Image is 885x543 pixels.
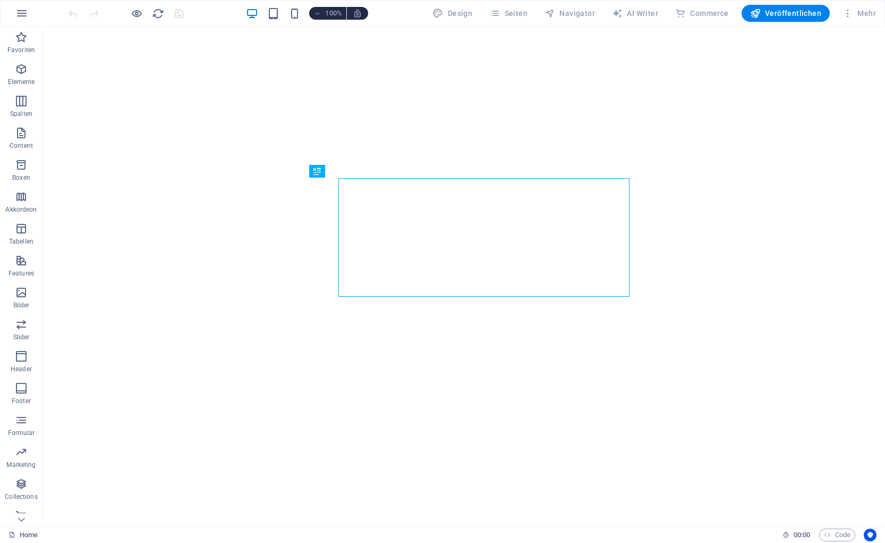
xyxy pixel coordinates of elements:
[750,8,821,19] span: Veröffentlichen
[8,429,35,437] p: Formular
[544,8,595,19] span: Navigator
[864,529,877,541] button: Usercentrics
[151,7,164,20] button: reload
[8,529,38,541] a: Klick, um Auswahl aufzuheben. Doppelklick öffnet Seitenverwaltung
[843,8,876,19] span: Mehr
[801,531,803,539] span: :
[12,173,30,182] p: Boxen
[12,397,31,405] p: Footer
[130,7,143,20] button: Klicke hier, um den Vorschau-Modus zu verlassen
[10,110,32,118] p: Spalten
[612,8,658,19] span: AI Writer
[152,7,164,20] i: Seite neu laden
[489,8,527,19] span: Seiten
[540,5,599,22] button: Navigator
[6,461,36,469] p: Marketing
[675,8,729,19] span: Commerce
[309,7,347,20] button: 100%
[824,529,850,541] span: Code
[5,205,37,214] p: Akkordeon
[608,5,662,22] button: AI Writer
[794,529,810,541] span: 00 00
[13,333,30,341] p: Slider
[353,9,362,18] i: Bei Größenänderung Zoomstufe automatisch an das gewählte Gerät anpassen.
[432,8,472,19] span: Design
[10,141,33,150] p: Content
[8,78,35,86] p: Elemente
[782,529,811,541] h6: Session-Zeit
[8,269,34,278] p: Features
[7,46,35,54] p: Favoriten
[838,5,880,22] button: Mehr
[819,529,855,541] button: Code
[9,237,33,246] p: Tabellen
[11,365,32,373] p: Header
[671,5,733,22] button: Commerce
[742,5,830,22] button: Veröffentlichen
[428,5,476,22] div: Design (Strg+Alt+Y)
[5,492,37,501] p: Collections
[325,7,342,20] h6: 100%
[428,5,476,22] button: Design
[13,301,30,310] p: Bilder
[485,5,532,22] button: Seiten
